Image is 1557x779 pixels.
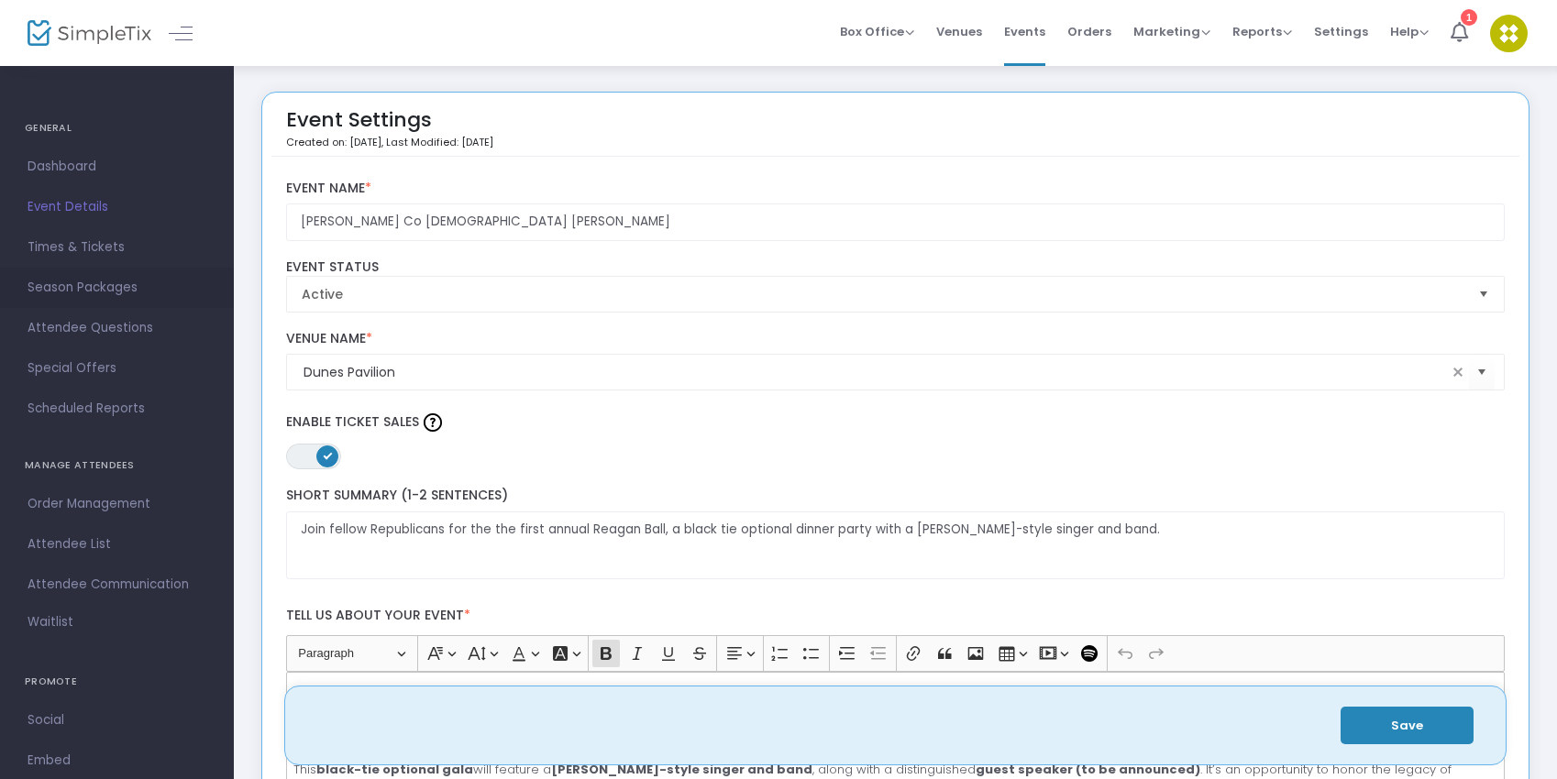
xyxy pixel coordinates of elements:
[1461,9,1477,26] div: 1
[28,397,206,421] span: Scheduled Reports
[298,642,393,664] span: Paragraph
[286,135,493,150] p: Created on: [DATE]
[1471,277,1496,312] button: Select
[28,236,206,259] span: Times & Tickets
[316,761,473,778] strong: black-tie optional gala
[976,761,1200,778] strong: guest speaker (to be announced)
[1133,23,1210,40] span: Marketing
[302,285,1464,303] span: Active
[28,708,206,732] span: Social
[25,110,209,147] h4: GENERAL
[1469,354,1495,391] button: Select
[424,413,442,432] img: question-mark
[1390,23,1429,40] span: Help
[286,331,1506,347] label: Venue Name
[28,195,206,219] span: Event Details
[1447,361,1469,383] span: clear
[551,761,812,778] strong: [PERSON_NAME]-style singer and band
[286,635,1506,672] div: Editor toolbar
[1232,23,1292,40] span: Reports
[1341,707,1474,744] button: Save
[28,155,206,179] span: Dashboard
[286,409,1506,436] label: Enable Ticket Sales
[304,363,1448,382] input: Select Venue
[28,357,206,380] span: Special Offers
[381,135,493,149] span: , Last Modified: [DATE]
[290,640,414,668] button: Paragraph
[1004,8,1045,55] span: Events
[28,613,73,631] span: Waitlist
[277,598,1514,635] label: Tell us about your event
[286,181,1506,197] label: Event Name
[286,203,1506,241] input: Enter Event Name
[25,664,209,700] h4: PROMOTE
[28,573,206,597] span: Attendee Communication
[293,684,553,701] strong: Join Us for the First Annual Reagan Ball
[1067,8,1111,55] span: Orders
[936,8,982,55] span: Venues
[323,451,332,460] span: ON
[28,532,206,556] span: Attendee List
[28,749,206,773] span: Embed
[28,276,206,300] span: Season Packages
[286,486,508,504] span: Short Summary (1-2 Sentences)
[28,492,206,516] span: Order Management
[28,316,206,340] span: Attendee Questions
[1314,8,1368,55] span: Settings
[286,102,493,156] div: Event Settings
[25,447,209,484] h4: MANAGE ATTENDEES
[840,23,914,40] span: Box Office
[286,259,1506,276] label: Event Status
